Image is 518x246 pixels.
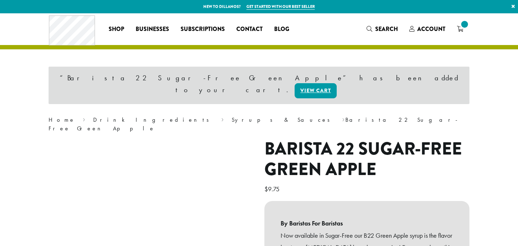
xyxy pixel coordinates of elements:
[342,113,345,124] span: ›
[246,4,315,10] a: Get started with our best seller
[375,25,398,33] span: Search
[264,185,281,193] bdi: 9.75
[83,113,85,124] span: ›
[232,116,335,124] a: Syrups & Sauces
[181,25,225,34] span: Subscriptions
[49,116,469,133] nav: Breadcrumb
[49,67,469,104] div: “Barista 22 Sugar-Free Green Apple” has been added to your cart.
[274,25,289,34] span: Blog
[295,83,337,98] a: View cart
[264,185,268,193] span: $
[236,25,263,34] span: Contact
[221,113,224,124] span: ›
[93,116,214,124] a: Drink Ingredients
[109,25,124,34] span: Shop
[281,217,453,229] b: By Baristas For Baristas
[361,23,404,35] a: Search
[49,116,75,124] a: Home
[417,25,445,33] span: Account
[103,23,130,35] a: Shop
[136,25,169,34] span: Businesses
[264,139,469,180] h1: Barista 22 Sugar-Free Green Apple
